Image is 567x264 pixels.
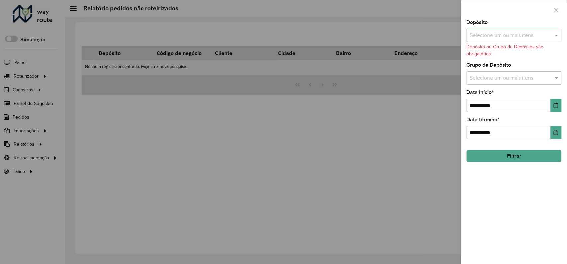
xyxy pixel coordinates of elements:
label: Data término [466,116,499,124]
button: Choose Date [550,126,561,139]
button: Choose Date [550,99,561,112]
label: Depósito [466,18,488,26]
label: Data início [466,88,494,96]
button: Filtrar [466,150,561,162]
label: Grupo de Depósito [466,61,511,69]
formly-validation-message: Depósito ou Grupo de Depósitos são obrigatórios [466,44,543,56]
